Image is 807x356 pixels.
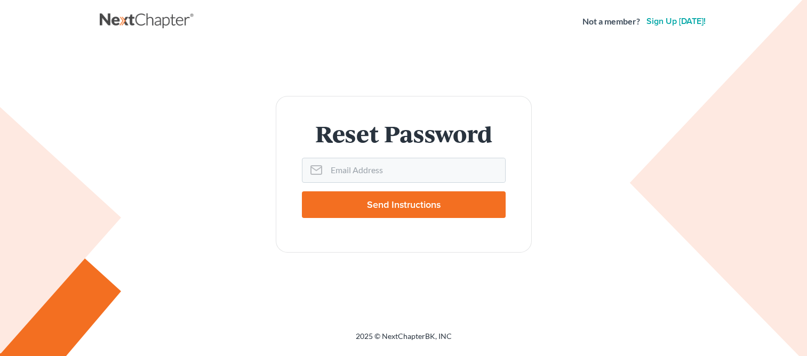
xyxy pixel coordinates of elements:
h1: Reset Password [302,122,506,145]
a: Sign up [DATE]! [644,17,708,26]
input: Send Instructions [302,191,506,218]
strong: Not a member? [582,15,640,28]
div: 2025 © NextChapterBK, INC [100,331,708,350]
input: Email Address [326,158,505,182]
